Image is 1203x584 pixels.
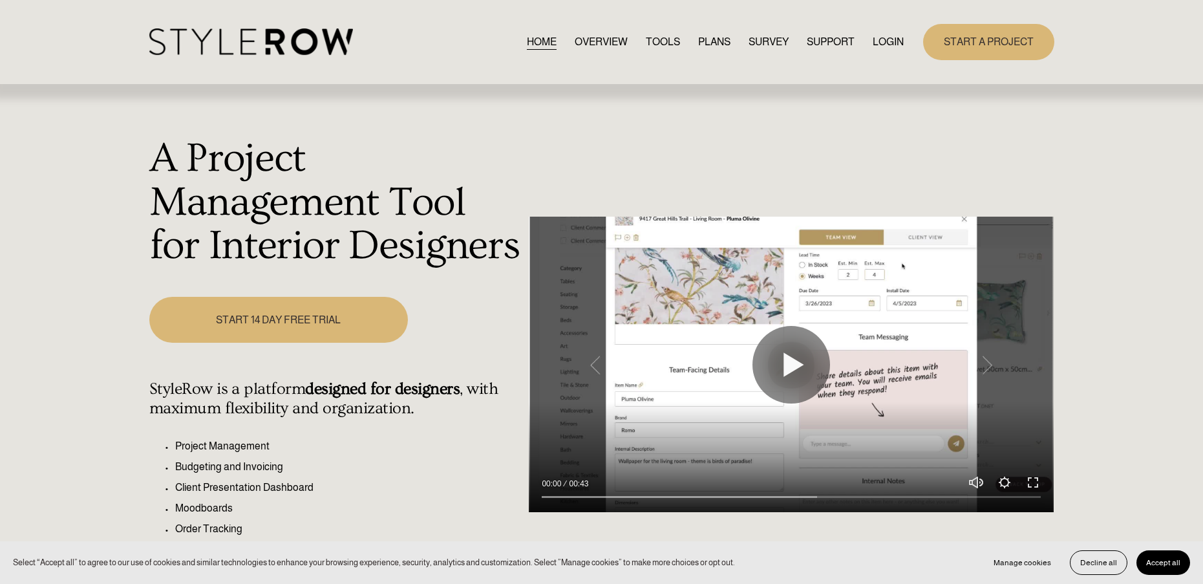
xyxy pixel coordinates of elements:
p: Budgeting and Invoicing [175,459,522,475]
p: Project Management [175,438,522,454]
a: START 14 DAY FREE TRIAL [149,297,408,343]
a: START A PROJECT [923,24,1054,59]
p: Order Tracking [175,521,522,537]
button: Decline all [1070,550,1127,575]
a: SURVEY [749,33,789,50]
button: Manage cookies [984,550,1061,575]
span: Accept all [1146,558,1180,567]
img: StyleRow [149,28,353,55]
span: Manage cookies [994,558,1051,567]
button: Accept all [1136,550,1190,575]
p: Client Presentation Dashboard [175,480,522,495]
h4: StyleRow is a platform , with maximum flexibility and organization. [149,380,522,418]
strong: designed for designers [305,380,460,398]
a: OVERVIEW [575,33,628,50]
span: Decline all [1080,558,1117,567]
div: Duration [564,477,591,490]
span: SUPPORT [807,34,855,50]
p: Select “Accept all” to agree to our use of cookies and similar technologies to enhance your brows... [13,556,735,568]
a: TOOLS [646,33,680,50]
h1: A Project Management Tool for Interior Designers [149,137,522,268]
a: LOGIN [873,33,904,50]
a: HOME [527,33,557,50]
a: PLANS [698,33,730,50]
div: Current time [542,477,564,490]
p: Moodboards [175,501,522,516]
input: Seek [542,492,1041,501]
a: folder dropdown [807,33,855,50]
button: Play [752,326,830,404]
